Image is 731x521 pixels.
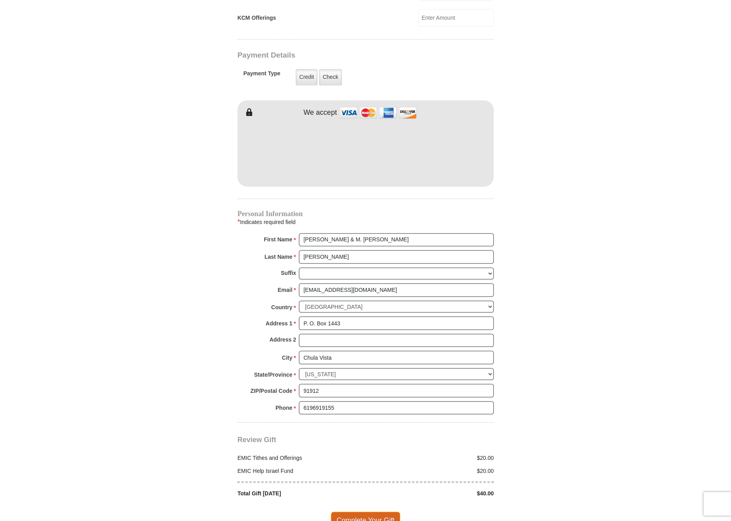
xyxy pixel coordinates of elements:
div: Indicates required field [237,217,494,227]
h4: Personal Information [237,211,494,217]
input: Enter Amount [418,9,494,26]
strong: Phone [276,402,293,413]
label: Check [319,69,342,85]
strong: State/Province [254,369,292,380]
strong: Last Name [265,251,293,262]
label: Credit [296,69,317,85]
div: $40.00 [365,489,498,497]
div: Total Gift [DATE] [233,489,366,497]
label: KCM Offerings [237,14,276,22]
div: $20.00 [365,454,498,462]
strong: Address 2 [269,334,296,345]
div: EMIC Help Israel Fund [233,467,366,475]
strong: Address 1 [266,317,293,329]
strong: Suffix [281,267,296,278]
strong: Email [278,284,292,295]
img: credit cards accepted [339,104,418,121]
div: EMIC Tithes and Offerings [233,454,366,462]
div: $20.00 [365,467,498,475]
h5: Payment Type [243,70,280,81]
strong: ZIP/Postal Code [250,385,293,396]
strong: Country [271,301,293,312]
strong: First Name [264,234,292,245]
h3: Payment Details [237,51,438,60]
span: Review Gift [237,435,276,443]
strong: City [282,352,292,363]
h4: We accept [304,108,337,117]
